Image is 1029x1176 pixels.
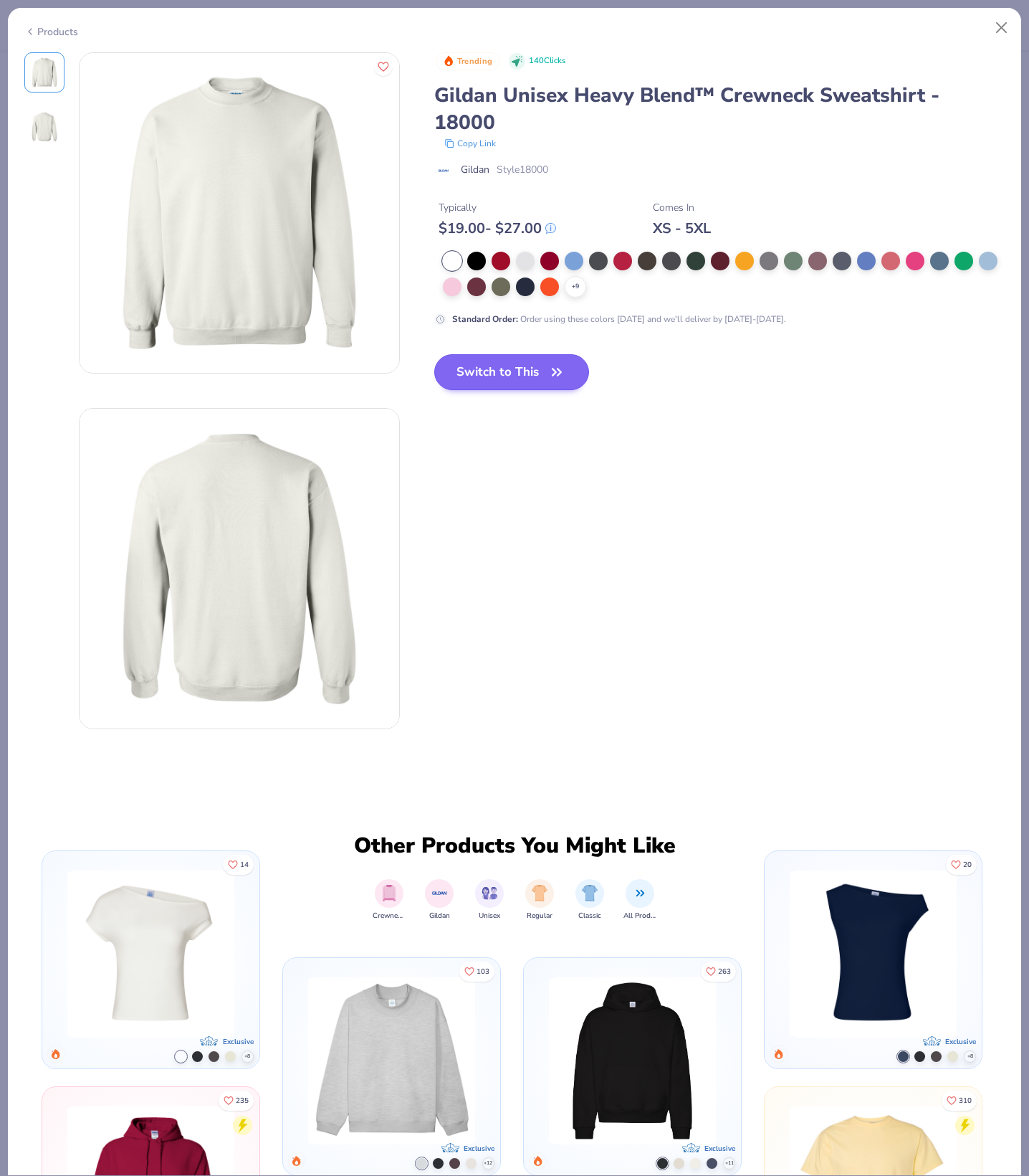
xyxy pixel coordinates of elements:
[497,162,548,177] span: Style 18000
[440,136,500,151] button: copy to clipboard
[223,855,254,875] button: Like
[345,833,684,859] div: Other Products You Might Like
[80,53,399,373] img: Front
[452,313,518,325] strong: Standard Order :
[959,1097,972,1104] span: 310
[27,55,62,90] img: Front
[623,879,656,921] button: filter button
[653,200,711,215] div: Comes In
[429,911,450,921] span: Gildan
[946,855,977,875] button: Like
[61,871,240,1038] img: Fresh Prints Chloe Off the Shoulder Top
[27,110,62,144] img: Back
[223,1037,254,1048] div: Exclusive
[457,57,492,65] span: Trending
[575,879,604,921] button: filter button
[945,1037,976,1048] div: Exclusive
[439,219,556,237] div: $ 19.00 - $ 27.00
[623,911,656,921] span: All Products
[527,911,552,921] span: Regular
[236,1097,249,1104] span: 235
[963,861,972,868] span: 20
[572,282,579,292] span: + 9
[464,1144,494,1154] div: Exclusive
[704,1144,735,1154] div: Exclusive
[461,162,489,177] span: Gildan
[373,879,406,921] div: filter for Crewnecks
[443,55,454,67] img: Trending sort
[374,57,393,76] button: Like
[582,885,598,901] img: Classic Image
[623,879,656,921] div: filter for All Products
[525,879,554,921] div: filter for Regular
[439,200,556,215] div: Typically
[532,885,548,901] img: Regular Image
[653,219,711,237] div: XS - 5XL
[381,885,397,901] img: Crewnecks Image
[244,1053,250,1061] span: + 8
[434,165,454,176] img: brand logo
[477,968,489,975] span: 103
[302,977,481,1144] img: Fresh Prints Denver Mock Neck Heavyweight Sweatshirt
[373,911,406,921] span: Crewnecks
[434,82,1005,136] div: Gildan Unisex Heavy Blend™ Crewneck Sweatshirt - 18000
[475,879,504,921] div: filter for Unisex
[543,977,722,1144] img: Fresh Prints Boston Heavyweight Hoodie
[219,1091,254,1111] button: Like
[459,962,494,982] button: Like
[718,968,731,975] span: 263
[725,1160,734,1167] span: + 11
[24,24,78,39] div: Products
[80,409,399,729] img: Back
[575,879,604,921] div: filter for Classic
[425,879,454,921] div: filter for Gildan
[967,1053,973,1061] span: + 8
[434,354,590,390] button: Switch to This
[578,911,601,921] span: Classic
[240,861,249,868] span: 14
[479,911,500,921] span: Unisex
[452,313,786,326] div: Order using these colors [DATE] and we'll deliver by [DATE]-[DATE].
[373,879,406,921] button: filter button
[525,879,554,921] button: filter button
[942,1091,977,1111] button: Like
[988,14,1015,42] button: Close
[436,52,500,71] button: Badge Button
[484,1160,492,1167] span: + 12
[431,885,448,901] img: Gildan Image
[529,55,565,67] span: 140 Clicks
[482,885,498,901] img: Unisex Image
[425,879,454,921] button: filter button
[475,879,504,921] button: filter button
[784,871,963,1038] img: Fresh Prints Shay Off the Shoulder Tank
[632,885,648,901] img: All Products Image
[701,962,736,982] button: Like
